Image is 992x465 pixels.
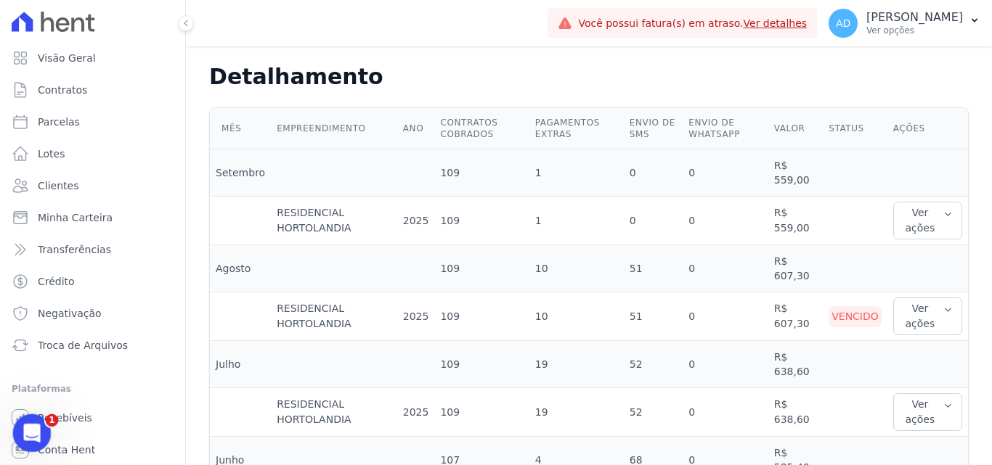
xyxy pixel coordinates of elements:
td: R$ 559,00 [768,197,823,245]
span: Visão Geral [38,51,96,65]
td: 109 [434,197,529,245]
td: RESIDENCIAL HORTOLANDIA [271,292,397,341]
div: heart decoration [180,60,267,130]
span: Transferências [38,242,111,257]
div: Adriane diz… [12,150,279,375]
div: [PERSON_NAME], [23,159,227,173]
p: Ver opções [866,25,963,36]
span: Minha Carteira [38,210,113,225]
h2: Detalhamento [209,64,969,90]
div: [PERSON_NAME],Verifiquei com o time de implantação e, no momento da criação do empreendimento, fo... [12,150,238,374]
button: Start recording [92,354,104,366]
span: Contratos [38,83,87,97]
th: Empreendimento [271,108,397,149]
a: Contratos [6,75,179,104]
td: 0 [683,388,768,437]
td: 19 [529,341,624,388]
td: Setembro [210,149,271,197]
a: Conta Hent [6,435,179,464]
a: Minha Carteira [6,203,179,232]
button: Início [227,6,255,33]
td: R$ 638,60 [768,341,823,388]
td: 0 [683,149,768,197]
span: Recebíveis [38,411,92,425]
td: R$ 607,30 [768,292,823,341]
div: heart decoration [168,43,279,139]
th: Valor [768,108,823,149]
button: Enviar uma mensagem [249,348,272,371]
td: 1 [529,197,624,245]
p: [PERSON_NAME] [866,10,963,25]
td: 0 [683,341,768,388]
span: 1 [46,414,59,427]
a: Recebíveis [6,403,179,432]
span: Crédito [38,274,75,289]
button: Selecionador de Emoji [23,354,34,366]
th: Mês [210,108,271,149]
td: 109 [434,149,529,197]
iframe: Intercom live chat [13,414,52,453]
td: 52 [624,388,683,437]
div: Fechar [255,6,281,32]
td: 0 [624,149,683,197]
span: Troca de Arquivos [38,338,128,353]
th: Envio de SMS [624,108,683,149]
th: Pagamentos extras [529,108,624,149]
span: Lotes [38,147,65,161]
td: 19 [529,388,624,437]
th: Status [823,108,887,149]
th: Ações [887,108,968,149]
td: R$ 559,00 [768,149,823,197]
td: 51 [624,245,683,292]
span: Negativação [38,306,102,321]
button: Ver ações [893,297,962,335]
div: Vencido [829,306,882,327]
a: Troca de Arquivos [6,331,179,360]
button: Ver ações [893,393,962,431]
button: Selecionador de GIF [46,354,57,366]
div: Para avançarmos, será necessário realizar a implantação e parametrização. [23,273,227,316]
th: Envio de Whatsapp [683,108,768,149]
span: Você possui fatura(s) em atraso. [578,16,807,31]
td: 109 [434,388,529,437]
td: 2025 [397,197,435,245]
td: 2025 [397,292,435,341]
h1: Adriane [70,7,115,18]
a: Negativação [6,299,179,328]
span: Parcelas [38,115,80,129]
th: Contratos cobrados [434,108,529,149]
a: Ver detalhes [744,17,808,29]
a: Lotes [6,139,179,168]
td: 10 [529,245,624,292]
td: 2025 [397,388,435,437]
td: 109 [434,292,529,341]
td: 0 [683,292,768,341]
td: 0 [683,197,768,245]
button: Ver ações [893,202,962,239]
td: RESIDENCIAL HORTOLANDIA [271,197,397,245]
span: Conta Hent [38,443,95,457]
td: 51 [624,292,683,341]
a: Clientes [6,171,179,200]
div: Verifiquei com o time de implantação e, no momento da criação do empreendimento, foram identifica... [23,173,227,273]
td: RESIDENCIAL HORTOLANDIA [271,388,397,437]
td: 109 [434,341,529,388]
td: 10 [529,292,624,341]
span: Clientes [38,178,78,193]
a: Transferências [6,235,179,264]
th: Ano [397,108,435,149]
textarea: Envie uma mensagem... [12,324,278,348]
button: Upload do anexo [69,354,81,366]
div: Plataformas [12,380,174,398]
div: ANDREZA diz… [12,43,279,150]
td: 52 [624,341,683,388]
span: AD [836,18,850,28]
a: Parcelas [6,107,179,136]
td: 109 [434,245,529,292]
td: Agosto [210,245,271,292]
td: R$ 607,30 [768,245,823,292]
p: Ativo [70,18,94,33]
td: R$ 638,60 [768,388,823,437]
td: 0 [624,197,683,245]
a: Crédito [6,267,179,296]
